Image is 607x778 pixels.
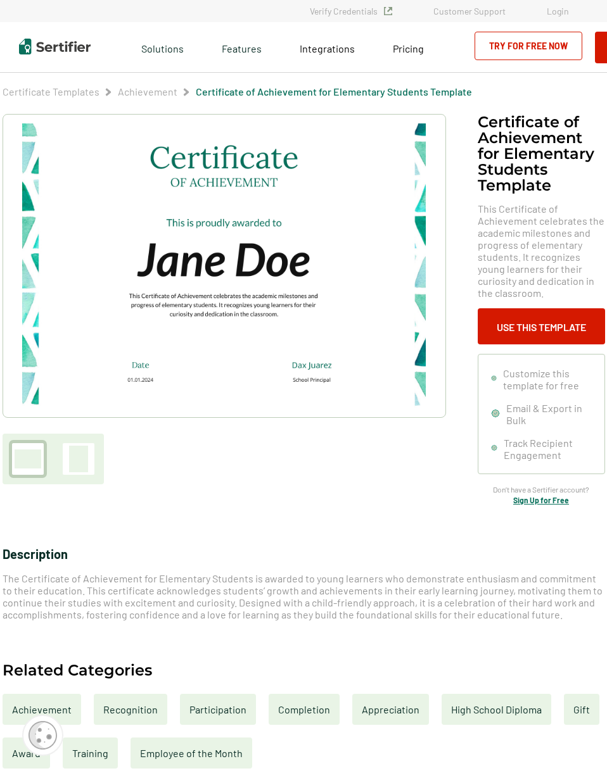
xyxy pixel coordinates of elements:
[29,721,57,750] img: Cookie Popup Icon
[504,437,591,461] span: Track Recipient Engagement
[310,6,392,16] a: Verify Credentials
[384,7,392,15] img: Verified
[478,308,605,344] button: Use This Template
[506,402,592,426] span: Email & Export in Bulk
[63,737,118,769] a: Training
[393,42,424,54] span: Pricing
[22,123,425,408] img: Certificate of Achievement for Elementary Students Template
[493,484,589,496] span: Don’t have a Sertifier account?
[393,39,424,55] a: Pricing
[564,694,599,725] a: Gift
[352,694,429,725] a: Appreciation
[475,32,582,60] a: Try for Free Now
[513,496,569,505] a: Sign Up for Free
[433,6,506,16] a: Customer Support
[300,42,355,54] span: Integrations
[3,572,603,620] span: The Certificate of Achievement for Elementary Students is awarded to young learners who demonstra...
[478,203,605,299] span: This Certificate of Achievement celebrates the academic milestones and progress of elementary stu...
[141,39,184,55] span: Solutions
[180,694,256,725] a: Participation
[478,114,605,193] h1: Certificate of Achievement for Elementary Students Template
[3,85,99,97] a: Certificate Templates
[442,694,551,725] a: High School Diploma
[269,694,340,725] a: Completion
[131,737,252,769] a: Employee of the Month
[19,39,91,54] img: Sertifier | Digital Credentialing Platform
[3,662,152,678] h2: Related Categories
[94,694,167,725] a: Recognition
[3,85,472,98] div: Breadcrumb
[3,737,50,769] a: Award
[300,39,355,55] a: Integrations
[222,39,262,55] span: Features
[196,85,472,97] a: Certificate of Achievement for Elementary Students Template
[547,6,569,16] a: Login
[118,85,177,97] a: Achievement
[3,694,81,725] a: Achievement
[3,546,68,562] span: Description
[544,717,607,778] iframe: Chat Widget
[503,367,591,391] span: Customize this template for free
